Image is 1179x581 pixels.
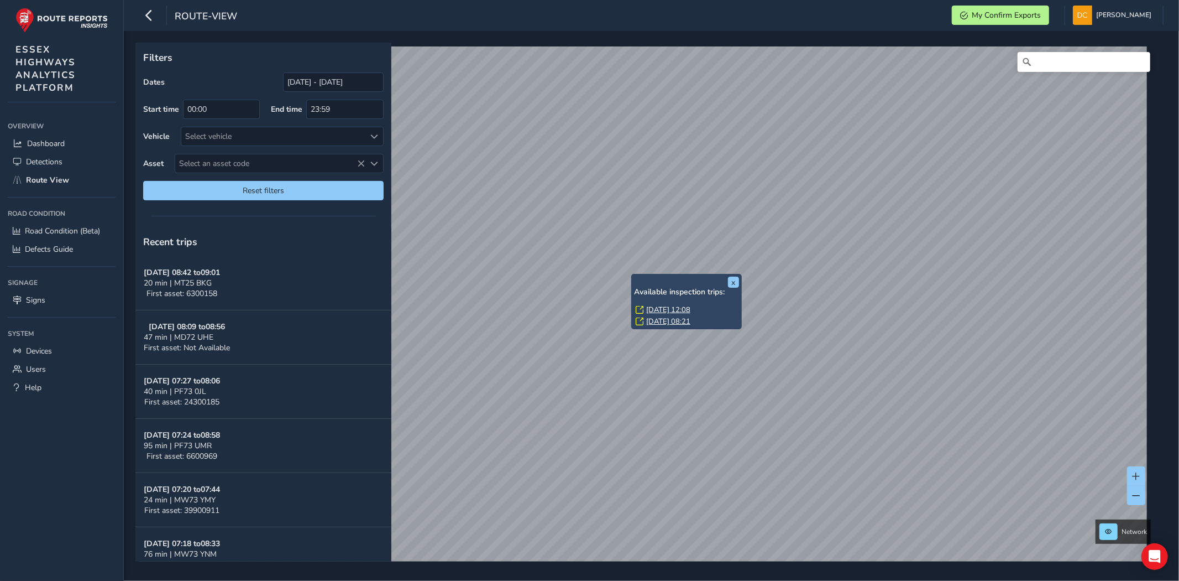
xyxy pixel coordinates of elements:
[143,158,164,169] label: Asset
[144,549,217,559] span: 76 min | MW73 YNM
[139,46,1147,574] canvas: Map
[8,171,116,189] a: Route View
[135,419,391,473] button: [DATE] 07:24 to08:5895 min | PF73 UMRFirst asset: 6600969
[8,342,116,360] a: Devices
[135,256,391,310] button: [DATE] 08:42 to09:0120 min | MT25 BKGFirst asset: 6300158
[143,131,170,142] label: Vehicle
[26,364,46,375] span: Users
[25,226,100,236] span: Road Condition (Beta)
[181,127,365,146] div: Select vehicle
[144,386,206,397] span: 40 min | PF73 0JL
[144,495,216,505] span: 24 min | MW73 YMY
[135,310,391,365] button: [DATE] 08:09 to08:5647 min | MD72 UHEFirst asset: Not Available
[952,6,1049,25] button: My Confirm Exports
[143,104,179,115] label: Start time
[646,317,690,326] a: [DATE] 08:21
[151,185,375,196] span: Reset filters
[146,451,217,461] span: First asset: 6600969
[149,321,225,332] strong: [DATE] 08:09 to 08:56
[26,175,69,185] span: Route View
[27,138,65,149] span: Dashboard
[26,295,45,305] span: Signs
[646,305,690,315] a: [DATE] 12:08
[8,378,116,397] a: Help
[8,291,116,309] a: Signs
[143,181,384,200] button: Reset filters
[143,50,384,65] p: Filters
[175,154,365,173] span: Select an asset code
[26,157,62,167] span: Detections
[365,154,383,173] div: Select an asset code
[144,538,220,549] strong: [DATE] 07:18 to 08:33
[144,343,230,353] span: First asset: Not Available
[8,134,116,153] a: Dashboard
[8,222,116,240] a: Road Condition (Beta)
[146,559,217,570] span: First asset: 8901212
[8,240,116,258] a: Defects Guide
[1122,527,1147,536] span: Network
[144,397,219,407] span: First asset: 24300185
[8,153,116,171] a: Detections
[144,484,220,495] strong: [DATE] 07:20 to 07:44
[8,360,116,378] a: Users
[144,376,220,386] strong: [DATE] 07:27 to 08:06
[8,205,116,222] div: Road Condition
[271,104,302,115] label: End time
[175,9,237,25] span: route-view
[8,325,116,342] div: System
[144,430,220,440] strong: [DATE] 07:24 to 08:58
[144,440,212,451] span: 95 min | PF73 UMR
[15,8,108,33] img: rr logo
[1073,6,1092,25] img: diamond-layout
[144,278,212,288] span: 20 min | MT25 BKG
[1141,543,1168,570] div: Open Intercom Messenger
[1073,6,1155,25] button: [PERSON_NAME]
[143,235,197,248] span: Recent trips
[8,118,116,134] div: Overview
[1018,52,1150,72] input: Search
[25,244,73,255] span: Defects Guide
[1096,6,1151,25] span: [PERSON_NAME]
[26,346,52,356] span: Devices
[135,473,391,527] button: [DATE] 07:20 to07:4424 min | MW73 YMYFirst asset: 39900911
[728,277,739,288] button: x
[972,10,1041,20] span: My Confirm Exports
[144,267,220,278] strong: [DATE] 08:42 to 09:01
[144,332,213,343] span: 47 min | MD72 UHE
[144,505,219,516] span: First asset: 39900911
[8,274,116,291] div: Signage
[146,288,217,299] span: First asset: 6300158
[15,43,76,94] span: ESSEX HIGHWAYS ANALYTICS PLATFORM
[25,382,41,393] span: Help
[143,77,165,87] label: Dates
[135,365,391,419] button: [DATE] 07:27 to08:0640 min | PF73 0JLFirst asset: 24300185
[634,288,739,297] h6: Available inspection trips:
